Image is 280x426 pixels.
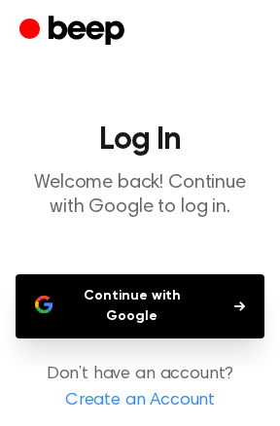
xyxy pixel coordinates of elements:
[16,171,264,220] p: Welcome back! Continue with Google to log in.
[19,13,129,51] a: Beep
[19,388,261,414] a: Create an Account
[16,124,264,156] h1: Log In
[16,274,264,338] button: Continue with Google
[16,362,264,414] p: Don’t have an account?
